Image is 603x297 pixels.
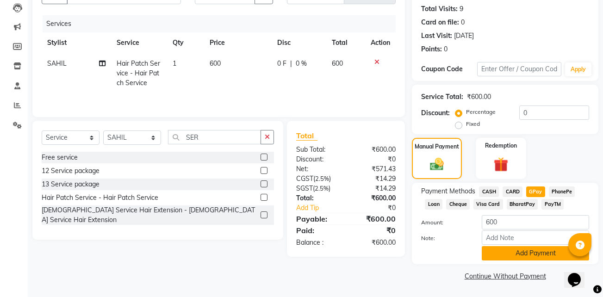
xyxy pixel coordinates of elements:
[477,62,561,76] input: Enter Offer / Coupon Code
[482,246,589,260] button: Add Payment
[421,108,450,118] div: Discount:
[47,59,67,68] span: SAHIL
[355,203,403,213] div: ₹0
[42,32,111,53] th: Stylist
[290,59,292,68] span: |
[541,199,564,210] span: PayTM
[289,145,346,155] div: Sub Total:
[346,145,403,155] div: ₹600.00
[454,31,474,41] div: [DATE]
[332,59,343,68] span: 600
[414,218,475,227] label: Amount:
[42,179,99,189] div: 13 Service package
[489,155,513,173] img: _gift.svg
[43,15,403,32] div: Services
[466,120,480,128] label: Fixed
[296,184,313,192] span: SGST
[460,4,463,14] div: 9
[485,142,517,150] label: Redemption
[421,31,452,41] div: Last Visit:
[42,153,78,162] div: Free service
[482,215,589,229] input: Amount
[289,193,346,203] div: Total:
[466,108,496,116] label: Percentage
[289,184,346,193] div: ( )
[346,184,403,193] div: ₹14.29
[346,213,403,224] div: ₹600.00
[346,174,403,184] div: ₹14.29
[42,193,158,203] div: Hair Patch Service - Hair Patch Service
[111,32,167,53] th: Service
[42,205,257,225] div: [DEMOGRAPHIC_DATA] Service Hair Extension - [DEMOGRAPHIC_DATA] Service Hair Extension
[549,186,575,197] span: PhonePe
[415,142,459,151] label: Manual Payment
[526,186,545,197] span: GPay
[467,92,491,102] div: ₹600.00
[421,4,458,14] div: Total Visits:
[346,238,403,247] div: ₹600.00
[503,186,522,197] span: CARD
[210,59,221,68] span: 600
[365,32,396,53] th: Action
[482,230,589,245] input: Add Note
[117,59,160,87] span: Hair Patch Service - Hair Patch Service
[421,44,442,54] div: Points:
[507,199,538,210] span: BharatPay
[565,62,591,76] button: Apply
[421,186,475,196] span: Payment Methods
[315,185,329,192] span: 2.5%
[168,130,261,144] input: Search or Scan
[167,32,204,53] th: Qty
[289,225,346,236] div: Paid:
[446,199,470,210] span: Cheque
[421,64,477,74] div: Coupon Code
[564,260,594,288] iframe: chat widget
[414,272,597,281] a: Continue Without Payment
[289,174,346,184] div: ( )
[296,59,307,68] span: 0 %
[326,32,365,53] th: Total
[289,213,346,224] div: Payable:
[296,174,313,183] span: CGST
[173,59,176,68] span: 1
[289,164,346,174] div: Net:
[277,59,286,68] span: 0 F
[346,164,403,174] div: ₹571.43
[315,175,329,182] span: 2.5%
[346,155,403,164] div: ₹0
[426,156,448,172] img: _cash.svg
[296,131,317,141] span: Total
[421,18,459,27] div: Card on file:
[414,234,475,242] label: Note:
[444,44,448,54] div: 0
[425,199,442,210] span: Loan
[204,32,272,53] th: Price
[479,186,499,197] span: CASH
[289,203,355,213] a: Add Tip
[272,32,326,53] th: Disc
[289,155,346,164] div: Discount:
[289,238,346,247] div: Balance :
[346,193,403,203] div: ₹600.00
[473,199,503,210] span: Visa Card
[421,92,463,102] div: Service Total:
[42,166,99,176] div: 12 Service package
[346,225,403,236] div: ₹0
[461,18,465,27] div: 0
